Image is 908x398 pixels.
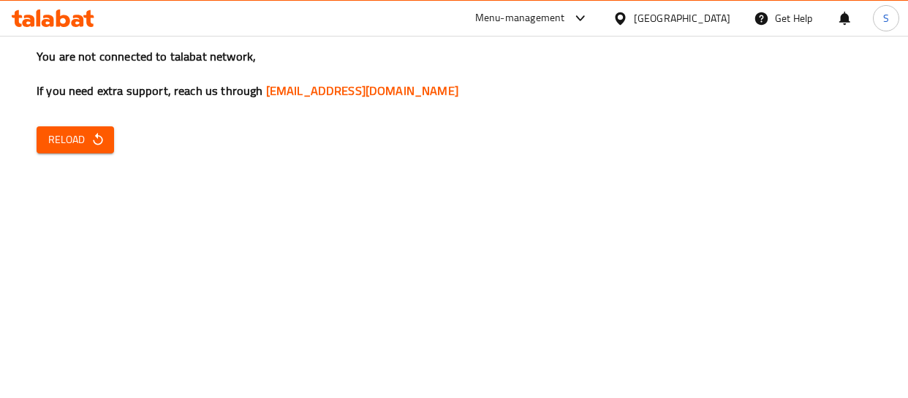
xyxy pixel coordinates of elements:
[37,48,871,99] h3: You are not connected to talabat network, If you need extra support, reach us through
[883,10,889,26] span: S
[37,126,114,153] button: Reload
[48,131,102,149] span: Reload
[475,9,565,27] div: Menu-management
[266,80,458,102] a: [EMAIL_ADDRESS][DOMAIN_NAME]
[634,10,730,26] div: [GEOGRAPHIC_DATA]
